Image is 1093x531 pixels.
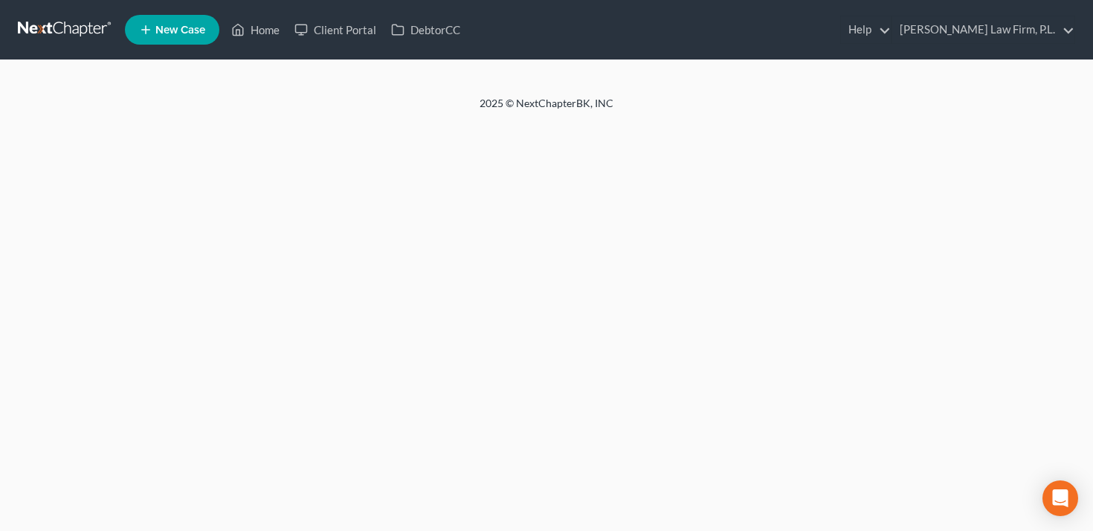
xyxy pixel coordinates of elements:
[841,16,891,43] a: Help
[123,96,970,123] div: 2025 © NextChapterBK, INC
[287,16,384,43] a: Client Portal
[892,16,1074,43] a: [PERSON_NAME] Law Firm, P.L.
[1042,480,1078,516] div: Open Intercom Messenger
[125,15,219,45] new-legal-case-button: New Case
[384,16,468,43] a: DebtorCC
[224,16,287,43] a: Home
